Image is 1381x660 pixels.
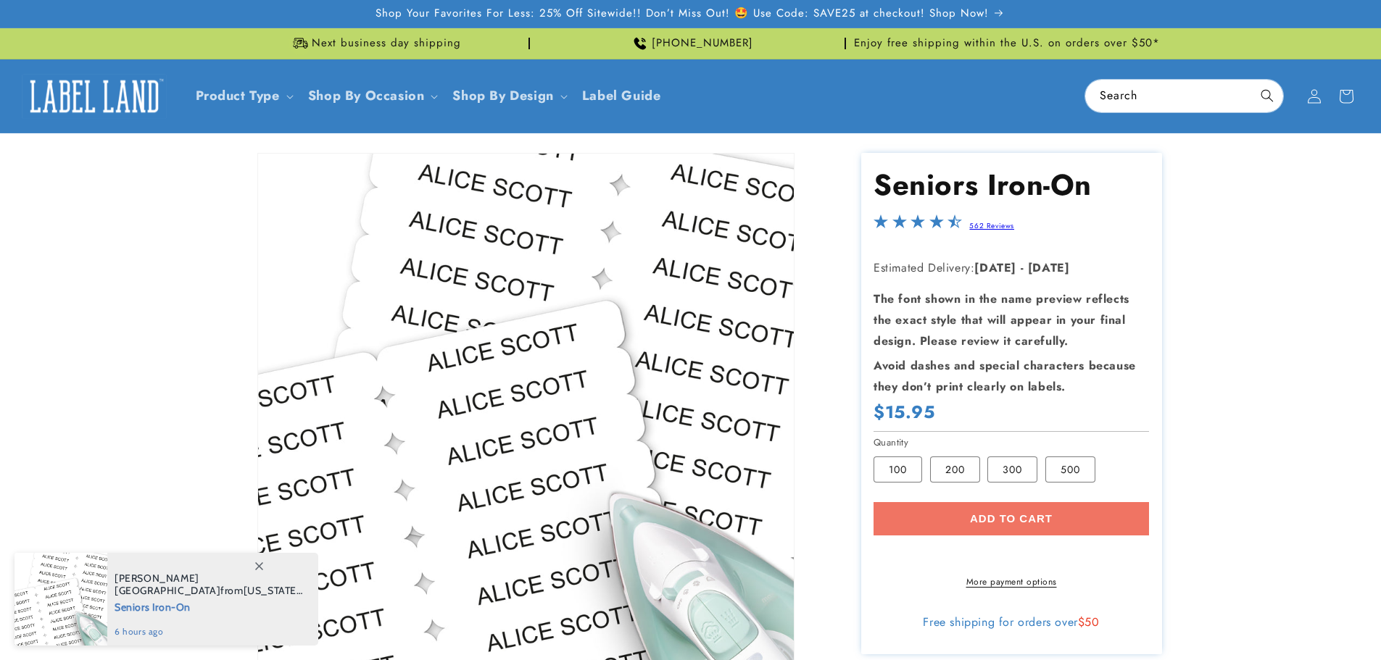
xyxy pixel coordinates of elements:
span: $ [1078,614,1085,630]
legend: Quantity [874,435,910,450]
button: Search [1251,80,1283,112]
a: Label Land [17,68,173,124]
span: Next business day shipping [312,36,461,51]
span: Enjoy free shipping within the U.S. on orders over $50* [854,36,1160,51]
label: 300 [987,456,1037,483]
span: Shop By Occasion [308,88,425,104]
span: [PHONE_NUMBER] [652,36,753,51]
label: 500 [1045,456,1095,483]
strong: The font shown in the name preview reflects the exact style that will appear in your final design... [874,291,1129,349]
a: Product Type [196,86,280,105]
strong: - [1021,259,1024,276]
span: [US_STATE] [244,584,302,597]
strong: [DATE] [974,259,1016,276]
span: from , purchased [115,572,303,597]
strong: [DATE] [1028,259,1070,276]
a: Shop By Design [452,86,553,105]
summary: Shop By Design [444,79,573,113]
p: Estimated Delivery: [874,258,1149,279]
div: Announcement [852,28,1162,59]
div: Free shipping for orders over [874,615,1149,630]
div: Announcement [536,28,846,59]
img: Label Land [22,74,167,119]
span: 4.4-star overall rating [874,218,962,235]
summary: Shop By Occasion [299,79,444,113]
a: More payment options [874,575,1149,588]
label: 100 [874,456,922,483]
div: Announcement [220,28,530,59]
span: Label Guide [582,88,661,104]
label: 200 [930,456,980,483]
span: Shop Your Favorites For Less: 25% Off Sitewide!! Don’t Miss Out! 🤩 Use Code: SAVE25 at checkout! ... [376,7,989,21]
span: 50 [1085,614,1099,630]
summary: Product Type [187,79,299,113]
h1: Seniors Iron-On [874,166,1149,204]
span: [PERSON_NAME][GEOGRAPHIC_DATA] [115,572,220,597]
span: $15.95 [874,401,935,423]
strong: Avoid dashes and special characters because they don’t print clearly on labels. [874,357,1136,395]
a: Label Guide [573,79,670,113]
a: 562 Reviews [969,220,1014,231]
